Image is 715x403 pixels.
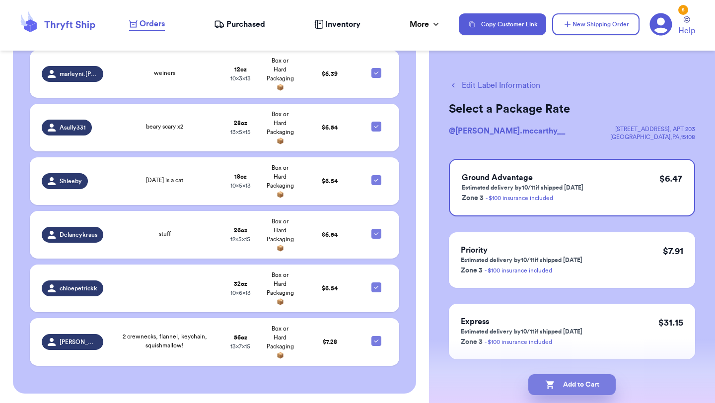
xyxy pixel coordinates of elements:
div: [STREET_ADDRESS] , APT 203 [610,125,695,133]
strong: 26 oz [234,227,247,233]
span: $ 6.54 [322,285,338,291]
span: 2 crewnecks, flannel, keychain, squishmallow! [123,334,207,348]
span: Delaneykraus [60,231,97,239]
a: - $100 insurance included [486,195,553,201]
span: Zone 3 [461,267,483,274]
h2: Select a Package Rate [449,101,695,117]
a: - $100 insurance included [485,268,552,273]
span: Asully331 [60,124,86,132]
a: Help [678,16,695,37]
span: Zone 3 [462,195,484,201]
span: stuff [159,231,171,237]
span: marleyni.[PERSON_NAME] [60,70,97,78]
span: $ 6.54 [322,178,338,184]
span: Box or Hard Packaging 📦 [267,58,294,90]
strong: 28 oz [234,120,247,126]
span: Priority [461,246,488,254]
strong: 18 oz [234,174,247,180]
button: Add to Cart [528,374,616,395]
span: 10 x 3 x 13 [230,75,251,81]
span: $ 7.28 [323,339,337,345]
span: $ 6.54 [322,125,338,131]
span: Box or Hard Packaging 📦 [267,218,294,251]
p: $ 6.47 [659,172,682,186]
a: - $100 insurance included [485,339,552,345]
span: Box or Hard Packaging 📦 [267,326,294,358]
span: @ [PERSON_NAME].mccarthy__ [449,127,565,135]
span: Shleeby [60,177,82,185]
span: Orders [140,18,165,30]
span: Box or Hard Packaging 📦 [267,111,294,144]
span: Box or Hard Packaging 📦 [267,272,294,305]
p: $ 7.91 [663,244,683,258]
div: 5 [678,5,688,15]
span: 13 x 5 x 15 [230,129,251,135]
span: Express [461,318,489,326]
span: 10 x 6 x 13 [230,290,251,296]
a: Orders [129,18,165,31]
button: New Shipping Order [552,13,640,35]
span: 10 x 5 x 13 [230,183,251,189]
button: Copy Customer Link [459,13,546,35]
span: Zone 3 [461,338,483,345]
span: Ground Advantage [462,174,533,182]
span: $ 6.54 [322,232,338,238]
span: 13 x 7 x 15 [230,343,250,349]
span: $ 6.39 [322,71,338,77]
div: More [410,18,441,30]
div: [GEOGRAPHIC_DATA] , PA , 15108 [610,133,695,141]
span: chloepetrickk [60,284,97,292]
button: Edit Label Information [449,79,540,91]
span: [PERSON_NAME].hood [60,338,97,346]
span: Help [678,25,695,37]
span: Box or Hard Packaging 📦 [267,165,294,198]
strong: 12 oz [234,67,247,72]
a: Purchased [214,18,265,30]
p: Estimated delivery by 10/11 if shipped [DATE] [461,328,582,336]
span: 12 x 5 x 15 [230,236,250,242]
span: Inventory [325,18,360,30]
strong: 56 oz [234,335,247,340]
p: $ 31.15 [658,316,683,330]
span: beary scary x2 [146,124,183,130]
span: weiners [154,70,175,76]
a: 5 [649,13,672,36]
span: Purchased [226,18,265,30]
strong: 32 oz [234,281,247,287]
span: [DATE] is a cat [146,177,183,183]
p: Estimated delivery by 10/11 if shipped [DATE] [461,256,582,264]
p: Estimated delivery by 10/11 if shipped [DATE] [462,184,583,192]
a: Inventory [314,18,360,30]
